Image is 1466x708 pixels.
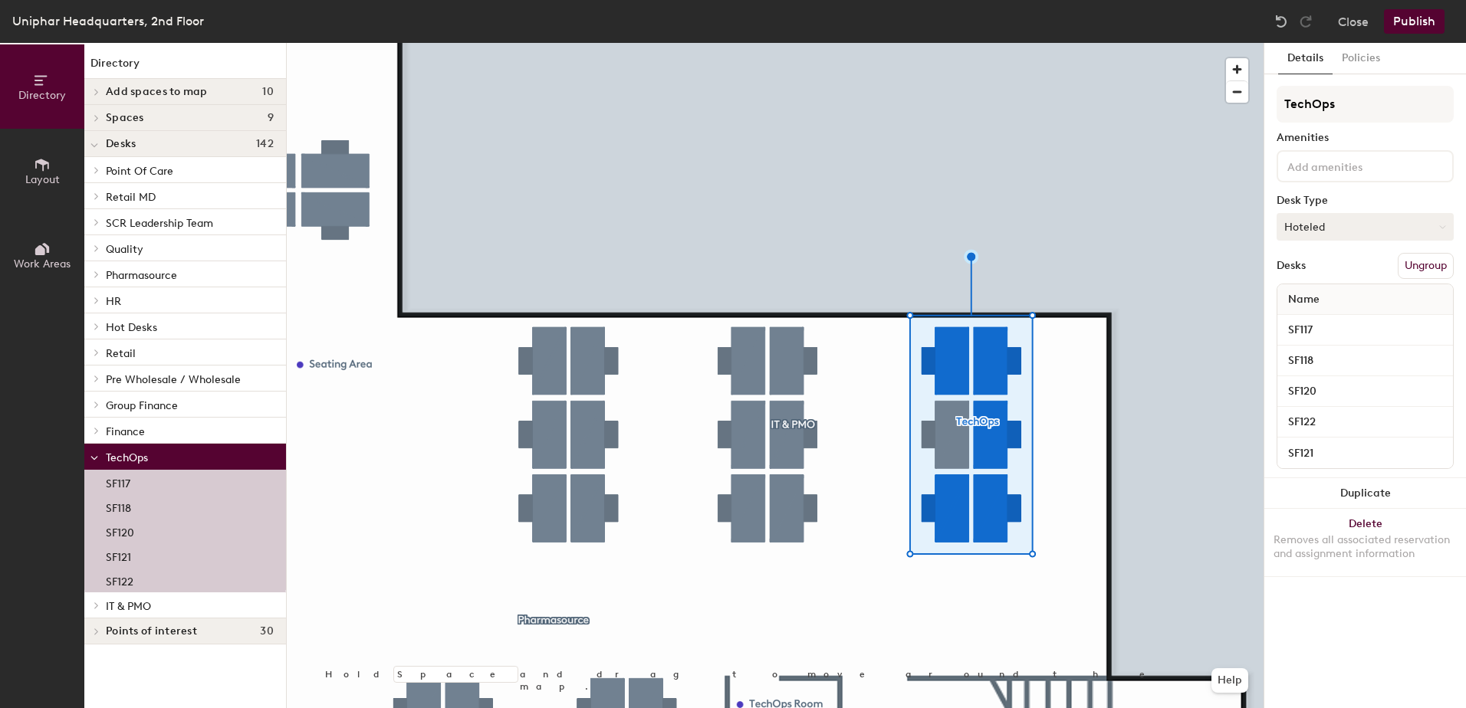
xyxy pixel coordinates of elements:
[1284,156,1422,175] input: Add amenities
[106,425,145,438] span: Finance
[1280,442,1450,464] input: Unnamed desk
[106,522,134,539] p: SF120
[106,321,157,334] span: Hot Desks
[1298,14,1313,29] img: Redo
[268,112,274,124] span: 9
[1264,478,1466,509] button: Duplicate
[1280,320,1450,341] input: Unnamed desk
[1280,286,1327,313] span: Name
[1277,132,1454,144] div: Amenities
[1211,668,1248,693] button: Help
[1280,381,1450,402] input: Unnamed desk
[1274,533,1457,561] div: Removes all associated reservation and assignment information
[1274,14,1289,29] img: Undo
[106,451,148,464] span: TechOps
[106,546,131,564] p: SF121
[106,86,208,98] span: Add spaces to map
[1277,195,1454,207] div: Desk Type
[106,399,178,412] span: Group Finance
[106,295,121,308] span: HR
[1333,43,1389,74] button: Policies
[1398,253,1454,279] button: Ungroup
[106,138,136,150] span: Desks
[14,257,71,270] span: Work Areas
[1264,509,1466,576] button: DeleteRemoves all associated reservation and assignment information
[106,497,131,515] p: SF118
[106,243,143,256] span: Quality
[106,347,136,360] span: Retail
[18,89,66,102] span: Directory
[106,269,177,282] span: Pharmasource
[1384,9,1445,34] button: Publish
[1280,411,1450,433] input: Unnamed desk
[262,86,274,98] span: 10
[1338,9,1369,34] button: Close
[106,165,173,178] span: Point Of Care
[106,191,156,204] span: Retail MD
[106,217,213,230] span: SCR Leadership Team
[106,625,197,638] span: Points of interest
[256,138,274,150] span: 142
[106,600,151,613] span: IT & PMO
[1277,260,1306,272] div: Desks
[1277,213,1454,241] button: Hoteled
[106,473,130,490] p: SF117
[106,373,241,386] span: Pre Wholesale / Wholesale
[106,112,144,124] span: Spaces
[25,173,60,186] span: Layout
[12,11,204,31] div: Uniphar Headquarters, 2nd Floor
[1280,350,1450,372] input: Unnamed desk
[1278,43,1333,74] button: Details
[84,55,286,79] h1: Directory
[260,625,274,638] span: 30
[106,571,133,588] p: SF122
